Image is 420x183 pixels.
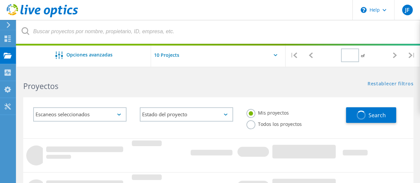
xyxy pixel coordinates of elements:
span: of [361,53,364,58]
label: Mis proyectos [246,109,289,115]
span: Search [368,112,385,119]
div: Escaneos seleccionados [33,107,126,122]
div: | [403,44,420,67]
div: | [286,44,302,67]
b: Proyectos [23,81,58,91]
div: Estado del proyecto [140,107,233,122]
a: Restablecer filtros [368,81,413,87]
label: Todos los proyectos [246,120,302,127]
span: JF [405,7,409,13]
a: Live Optics Dashboard [7,14,78,19]
svg: \n [361,7,367,13]
button: Search [346,107,396,123]
span: Opciones avanzadas [66,52,112,57]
